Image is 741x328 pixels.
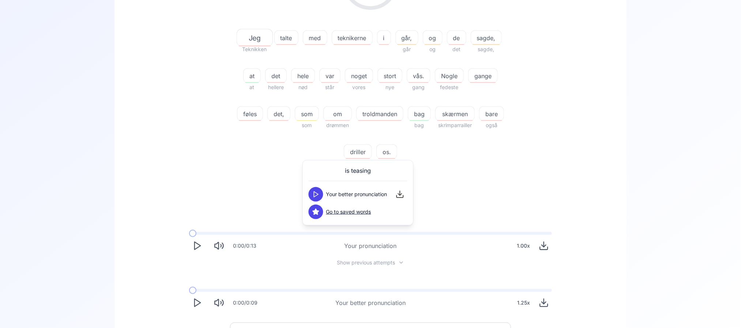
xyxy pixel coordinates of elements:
[479,110,504,118] span: bare
[471,45,502,54] span: sagde,
[479,106,504,121] button: bare
[447,34,466,42] span: de
[436,110,474,118] span: skærmen
[320,72,340,80] span: var
[423,30,443,45] button: og
[244,72,260,80] span: at
[344,144,372,159] button: driller
[345,72,373,80] span: noget
[295,106,319,121] button: som
[377,148,397,156] span: os.
[357,110,403,118] span: troldmanden
[423,34,442,42] span: og
[377,83,402,92] span: nye
[237,106,263,121] button: føles
[407,83,430,92] span: gang
[345,241,397,250] div: Your pronunciation
[189,295,205,311] button: Play
[243,83,261,92] span: at
[324,110,351,118] span: om
[295,121,319,130] span: som
[356,106,403,121] button: troldmanden
[323,106,352,121] button: om
[408,121,431,130] span: bag
[396,34,418,42] span: går,
[243,68,261,83] button: at
[435,83,464,92] span: fedeste
[323,121,352,130] span: drømmen
[345,68,373,83] button: noget
[266,72,286,80] span: det
[268,110,290,118] span: det,
[408,110,430,118] span: bag
[337,259,395,266] span: Show previous attempts
[536,238,552,254] button: Download audio
[211,295,227,311] button: Mute
[435,106,475,121] button: skærmen
[514,239,533,253] div: 1.00 x
[435,72,463,80] span: Nogle
[303,34,327,42] span: med
[275,34,298,42] span: talte
[395,45,418,54] span: går
[265,68,287,83] button: det
[189,238,205,254] button: Play
[376,144,397,159] button: os.
[377,34,391,42] span: i
[407,72,430,80] span: vås.
[326,191,387,198] span: Your better pronunciation
[468,68,498,83] button: gange
[447,45,466,54] span: det
[514,295,533,310] div: 1.25 x
[435,68,464,83] button: Nogle
[233,242,256,249] div: 0:00 / 0:13
[469,72,497,80] span: gange
[395,30,418,45] button: går,
[408,106,431,121] button: bag
[447,30,466,45] button: de
[326,208,371,216] a: Go to saved words
[332,34,372,42] span: teknikerne
[233,299,257,306] div: 0:00 / 0:09
[345,166,371,175] span: is teasing
[211,238,227,254] button: Mute
[237,33,272,43] span: Jeg
[471,34,501,42] span: sagde,
[291,72,315,80] span: hele
[240,45,270,54] span: Teknikken
[344,148,372,156] span: driller
[274,30,298,45] button: talte
[378,72,402,80] span: stort
[265,83,287,92] span: hellere
[471,30,502,45] button: sagde,
[240,30,270,45] button: Jeg
[319,83,341,92] span: står
[377,68,402,83] button: stort
[479,121,504,130] span: også
[291,83,315,92] span: nød
[435,121,475,130] span: skrimparrailler
[345,83,373,92] span: vores
[423,45,443,54] span: og
[335,298,406,307] div: Your better pronunciation
[267,106,290,121] button: det,
[407,68,430,83] button: vås.
[377,30,391,45] button: i
[295,110,319,118] span: som
[237,110,263,118] span: føles
[331,260,410,266] button: Show previous attempts
[319,68,341,83] button: var
[332,30,373,45] button: teknikerne
[291,68,315,83] button: hele
[536,295,552,311] button: Download audio
[303,30,327,45] button: med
